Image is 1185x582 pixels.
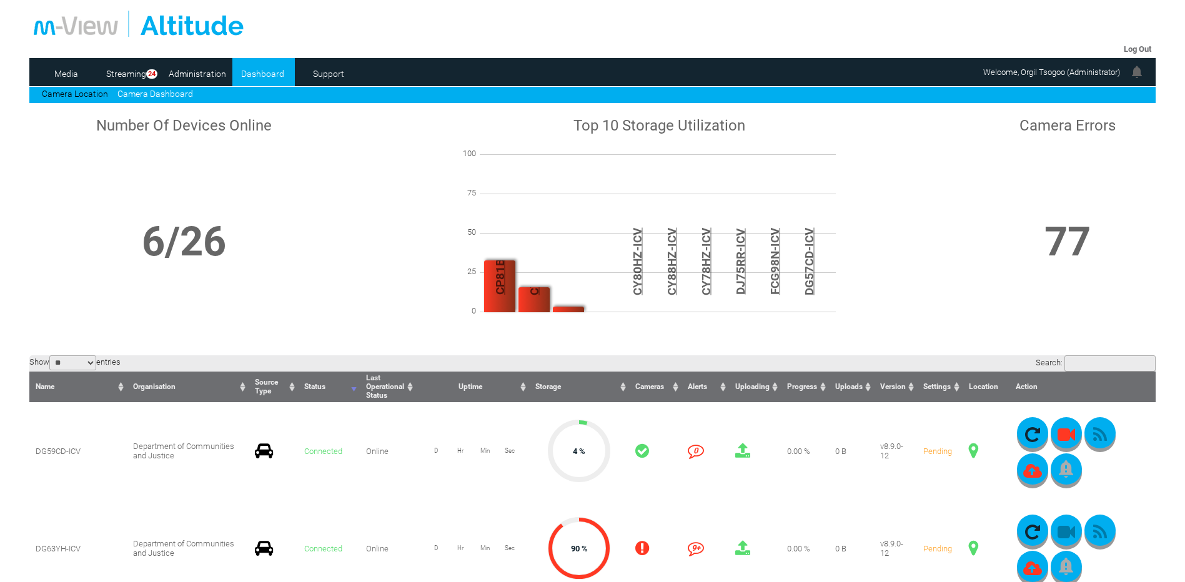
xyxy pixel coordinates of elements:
span: Uploads [835,382,863,391]
span: DG57CD-ICV [801,184,816,340]
span: D [424,545,448,551]
input: Search: [1064,355,1156,372]
h1: 6/26 [34,218,334,265]
span: Hr [449,545,473,551]
span: Settings [923,382,951,391]
span: Organisation [133,382,176,391]
span: Uptime [459,382,482,391]
span: 100 [445,149,482,158]
span: Last Operational Status [366,373,404,400]
select: Showentries [49,355,96,370]
span: DG63YH-ICV [36,544,81,553]
span: 0.00 % [787,544,810,553]
span: FCG98N-ICV [767,184,781,340]
h1: 77 [984,218,1151,265]
span: Welcome, Orgil Tsogoo (Administrator) [983,67,1120,77]
a: Dashboard [232,64,293,83]
span: DJ75RR-ICV [733,184,747,340]
span: Hr [449,447,473,454]
span: Storage [535,382,561,391]
span: 75 [445,188,482,197]
i: 0 [688,443,704,459]
th: Settings : activate to sort column ascending [917,372,963,402]
th: Last Operational Status : activate to sort column ascending [360,372,416,402]
span: 50 [445,227,482,237]
span: CY80HZ-ICV [630,184,644,340]
h1: Top 10 Storage Utilization [342,117,978,134]
span: Pending [923,544,952,553]
span: Connected [304,544,342,553]
a: Camera Location [42,89,108,99]
span: 25 [445,267,482,276]
a: Streaming [101,64,151,83]
label: Show entries [29,357,121,367]
span: Alerts [688,382,707,391]
span: Department of Communities and Justice [133,539,234,558]
i: 9+ [688,540,704,556]
th: Uploading : activate to sort column ascending [729,372,781,402]
th: Progress : activate to sort column ascending [781,372,828,402]
span: D [424,447,448,454]
span: Uploading [735,382,770,391]
span: CP81BZ-ICV [492,184,507,340]
span: Cameras [635,382,664,391]
th: Action [1009,372,1156,402]
td: 0 B [829,402,874,500]
span: Pending [923,446,952,456]
th: Status : activate to sort column ascending [298,372,360,402]
label: Search: [1036,358,1156,367]
span: Name [36,382,54,391]
img: bell_icon_gray.png [1059,558,1073,575]
h1: Camera Errors [984,117,1151,134]
a: Administration [167,64,227,83]
a: Log Out [1124,44,1151,54]
h1: Number Of Devices Online [34,117,334,134]
a: Support [298,64,359,83]
span: 24 [146,69,157,79]
th: Source Type : activate to sort column ascending [249,372,298,402]
span: Source Type [255,378,278,395]
img: bell24.png [1129,64,1144,79]
span: Progress [787,382,817,391]
th: Storage : activate to sort column ascending [529,372,629,402]
span: Department of Communities and Justice [133,441,234,460]
td: Online [360,402,416,500]
span: CY78HZ-ICV [698,184,713,340]
span: Sec [497,545,522,551]
span: 0.00 % [787,446,810,456]
td: v8.9.0-12 [874,402,917,500]
span: Action [1016,382,1038,391]
span: Version [880,382,906,391]
th: Uploads : activate to sort column ascending [829,372,874,402]
th: Location [963,372,1009,402]
span: Min [473,447,497,454]
span: Sec [497,447,522,454]
span: CY88HZ-ICV [664,184,678,340]
span: Status [304,382,325,391]
span: Min [473,545,497,551]
a: Camera Dashboard [117,89,193,99]
th: Version : activate to sort column ascending [874,372,917,402]
span: Location [969,382,998,391]
th: Organisation : activate to sort column ascending [127,372,249,402]
th: Cameras : activate to sort column ascending [629,372,682,402]
th: Uptime : activate to sort column ascending [416,372,529,402]
span: 90 % [571,544,588,553]
span: DG59CD-ICV [36,446,81,456]
th: Name : activate to sort column ascending [29,372,127,402]
span: 0 [445,306,482,315]
th: Alerts : activate to sort column ascending [682,372,730,402]
span: 4 % [573,446,585,456]
a: Media [36,64,96,83]
img: bell_icon_gray.png [1059,460,1073,478]
span: Connected [304,446,342,456]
